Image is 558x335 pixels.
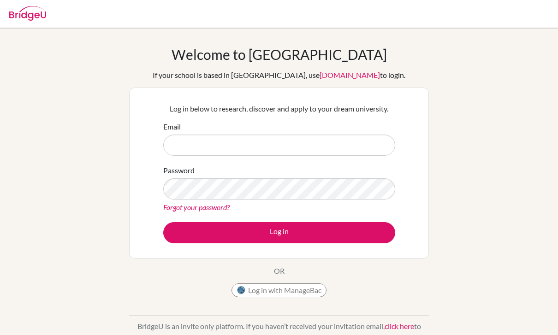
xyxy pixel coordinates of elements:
[163,121,181,132] label: Email
[9,6,46,21] img: Bridge-U
[153,70,405,81] div: If your school is based in [GEOGRAPHIC_DATA], use to login.
[163,222,395,243] button: Log in
[163,165,195,176] label: Password
[232,283,326,297] button: Log in with ManageBac
[274,265,285,276] p: OR
[163,203,230,212] a: Forgot your password?
[320,71,380,79] a: [DOMAIN_NAME]
[385,322,414,330] a: click here
[172,46,387,63] h1: Welcome to [GEOGRAPHIC_DATA]
[163,103,395,114] p: Log in below to research, discover and apply to your dream university.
